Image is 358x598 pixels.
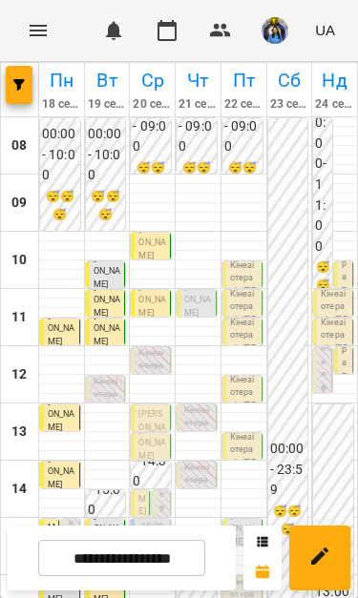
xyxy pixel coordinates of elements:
[88,95,127,113] h6: 19 серп
[270,503,306,539] h6: 😴😴😴
[179,95,215,157] h6: 00:00 - 09:00
[94,311,120,346] span: [PERSON_NAME]
[224,159,261,196] h6: 😴😴😴
[42,188,78,224] h6: 😴😴😴
[315,20,335,40] span: UA
[42,66,81,95] h6: Пн
[133,430,169,492] h6: 14:00 - 14:30
[224,95,261,157] h6: 00:00 - 09:00
[138,225,165,260] span: [PERSON_NAME]
[138,383,165,444] span: Празднічний [PERSON_NAME]
[184,462,212,539] p: Кінезіотерапія ([PERSON_NAME])
[133,95,169,157] h6: 00:00 - 09:00
[133,95,172,113] h6: 20 серп
[11,250,27,271] h6: 10
[88,459,124,521] h6: 14:30 - 15:00
[133,159,169,196] h6: 😴😴😴
[315,258,330,312] h6: 😴😴😴
[11,364,27,385] h6: 12
[307,12,343,48] button: UA
[42,124,78,186] h6: 00:00 - 10:00
[48,454,74,489] span: [PERSON_NAME]
[138,282,165,318] span: [PERSON_NAME]
[88,66,127,95] h6: Вт
[11,193,27,214] h6: 09
[48,311,74,346] span: [PERSON_NAME]
[42,95,81,113] h6: 18 серп
[94,282,120,318] span: [PERSON_NAME]
[184,404,212,482] p: Кінезіотерапія ([PERSON_NAME])
[224,95,263,113] h6: 22 серп
[179,159,215,196] h6: 😴😴😴
[179,66,218,95] h6: Чт
[138,347,166,424] p: Кінезіотерапія ([PERSON_NAME])
[184,282,211,318] span: [PERSON_NAME]
[315,66,354,95] h6: Нд
[133,66,172,95] h6: Ср
[138,425,165,461] span: [PERSON_NAME]
[11,422,27,443] h6: 13
[270,95,309,113] h6: 23 серп
[48,397,74,432] span: [PERSON_NAME]
[88,124,124,186] h6: 00:00 - 10:00
[11,307,27,328] h6: 11
[94,376,121,453] p: Кінезіотерапія ([PERSON_NAME])
[315,95,354,113] h6: 24 серп
[179,95,218,113] h6: 21 серп
[315,93,330,258] h6: 00:00 - 11:00
[88,188,124,224] h6: 😴😴😴
[94,254,120,289] span: [PERSON_NAME]
[224,66,263,95] h6: Пт
[11,479,27,500] h6: 14
[262,17,288,44] img: d1dec607e7f372b62d1bb04098aa4c64.jpeg
[15,8,61,53] button: Menu
[11,135,27,156] h6: 08
[270,66,309,95] h6: Сб
[270,439,306,501] h6: 00:00 - 23:59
